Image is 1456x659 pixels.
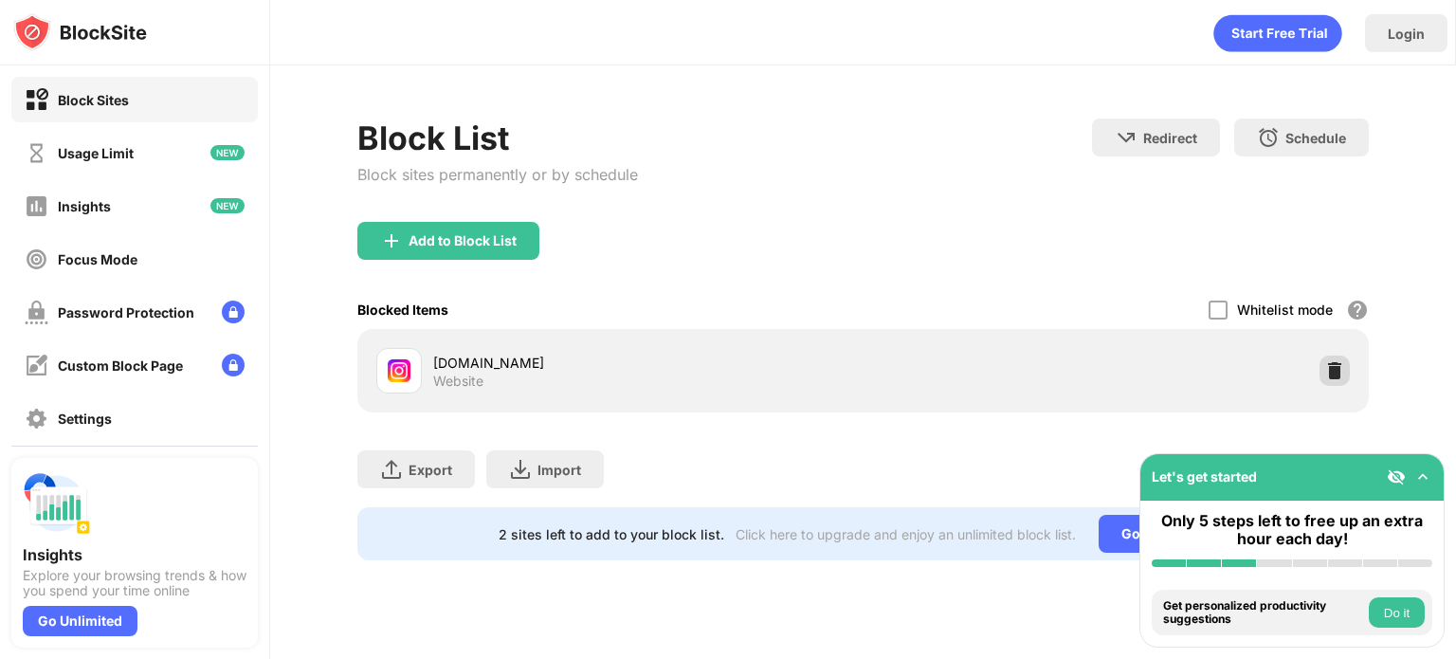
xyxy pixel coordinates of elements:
div: Go Unlimited [1099,515,1228,553]
img: lock-menu.svg [222,354,245,376]
img: push-insights.svg [23,469,91,538]
div: Insights [58,198,111,214]
div: Redirect [1143,130,1197,146]
div: Export [409,462,452,478]
div: Usage Limit [58,145,134,161]
div: Get personalized productivity suggestions [1163,599,1364,627]
div: Block List [357,119,638,157]
div: Block sites permanently or by schedule [357,165,638,184]
img: lock-menu.svg [222,301,245,323]
div: Go Unlimited [23,606,137,636]
div: Settings [58,411,112,427]
img: insights-off.svg [25,194,48,218]
div: 2 sites left to add to your block list. [499,526,724,542]
img: block-on.svg [25,88,48,112]
div: Insights [23,545,246,564]
div: Schedule [1285,130,1346,146]
div: Explore your browsing trends & how you spend your time online [23,568,246,598]
div: Whitelist mode [1237,302,1333,318]
div: Login [1388,26,1425,42]
img: time-usage-off.svg [25,141,48,165]
div: Let's get started [1152,468,1257,485]
div: [DOMAIN_NAME] [433,353,863,373]
img: customize-block-page-off.svg [25,354,48,377]
img: new-icon.svg [210,198,245,213]
div: Click here to upgrade and enjoy an unlimited block list. [736,526,1076,542]
div: Custom Block Page [58,357,183,374]
div: Import [537,462,581,478]
button: Do it [1369,597,1425,628]
div: animation [1213,14,1342,52]
div: Add to Block List [409,233,517,248]
img: password-protection-off.svg [25,301,48,324]
div: Password Protection [58,304,194,320]
div: Only 5 steps left to free up an extra hour each day! [1152,512,1432,548]
div: Website [433,373,483,390]
img: settings-off.svg [25,407,48,430]
img: favicons [388,359,410,382]
img: omni-setup-toggle.svg [1413,467,1432,486]
img: new-icon.svg [210,145,245,160]
img: eye-not-visible.svg [1387,467,1406,486]
img: logo-blocksite.svg [13,13,147,51]
img: focus-off.svg [25,247,48,271]
div: Block Sites [58,92,129,108]
div: Focus Mode [58,251,137,267]
div: Blocked Items [357,302,448,318]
